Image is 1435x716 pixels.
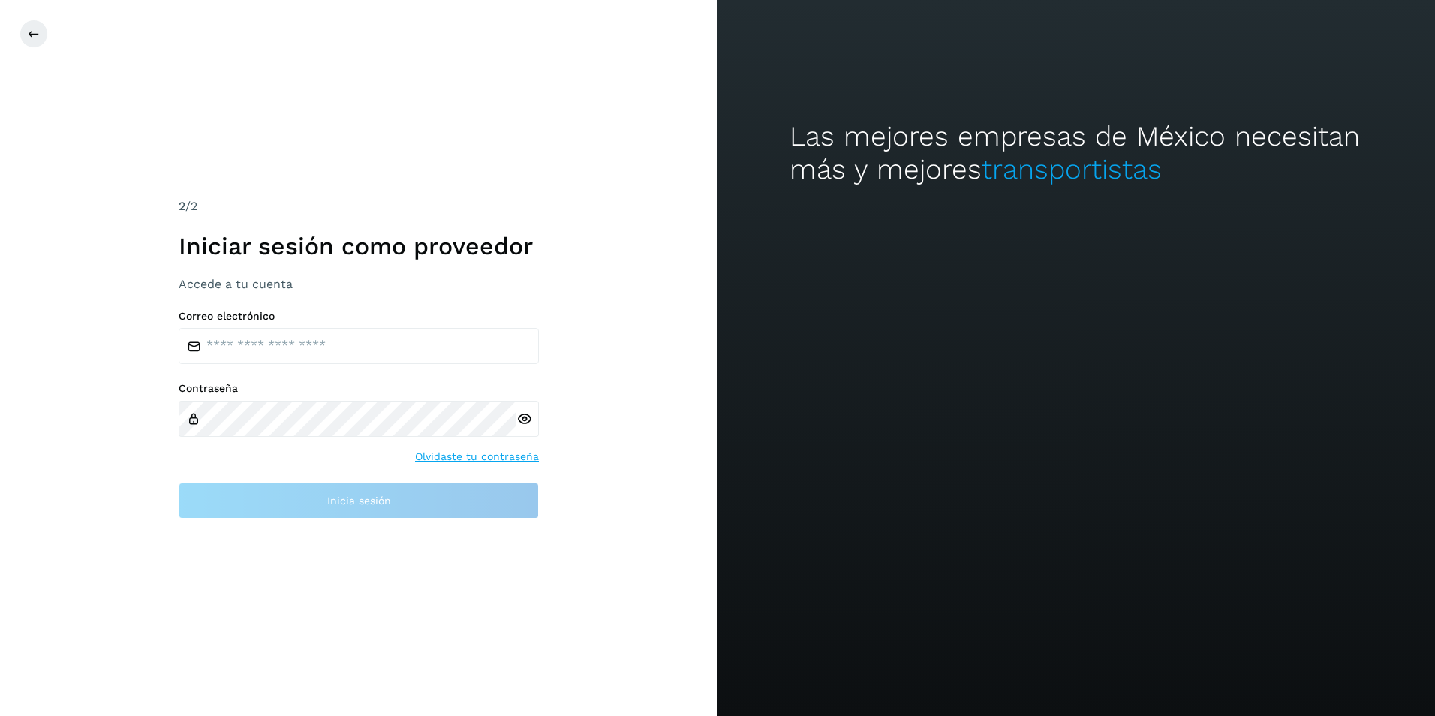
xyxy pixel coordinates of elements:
[179,310,539,323] label: Correo electrónico
[982,153,1162,185] span: transportistas
[790,120,1364,187] h2: Las mejores empresas de México necesitan más y mejores
[179,199,185,213] span: 2
[179,232,539,260] h1: Iniciar sesión como proveedor
[179,382,539,395] label: Contraseña
[327,495,391,506] span: Inicia sesión
[415,449,539,465] a: Olvidaste tu contraseña
[179,197,539,215] div: /2
[179,277,539,291] h3: Accede a tu cuenta
[179,483,539,519] button: Inicia sesión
